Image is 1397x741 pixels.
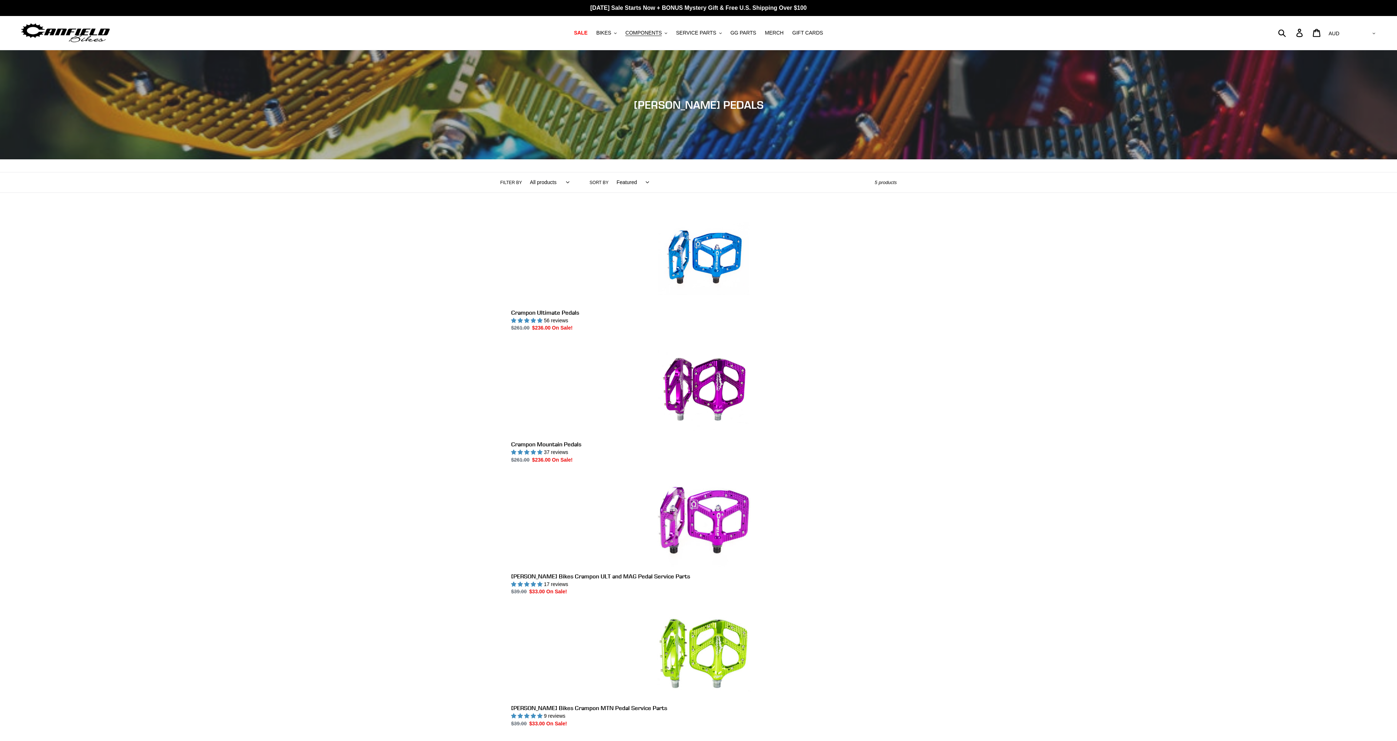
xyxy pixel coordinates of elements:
[727,28,760,38] a: GG PARTS
[574,30,588,36] span: SALE
[676,30,716,36] span: SERVICE PARTS
[596,30,611,36] span: BIKES
[792,30,823,36] span: GIFT CARDS
[590,179,609,186] label: Sort by
[761,28,787,38] a: MERCH
[875,180,897,185] span: 5 products
[789,28,827,38] a: GIFT CARDS
[500,179,522,186] label: Filter by
[634,98,764,111] span: [PERSON_NAME] PEDALS
[672,28,725,38] button: SERVICE PARTS
[625,30,662,36] span: COMPONENTS
[1282,25,1301,41] input: Search
[570,28,591,38] a: SALE
[593,28,620,38] button: BIKES
[20,21,111,44] img: Canfield Bikes
[622,28,671,38] button: COMPONENTS
[765,30,784,36] span: MERCH
[731,30,756,36] span: GG PARTS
